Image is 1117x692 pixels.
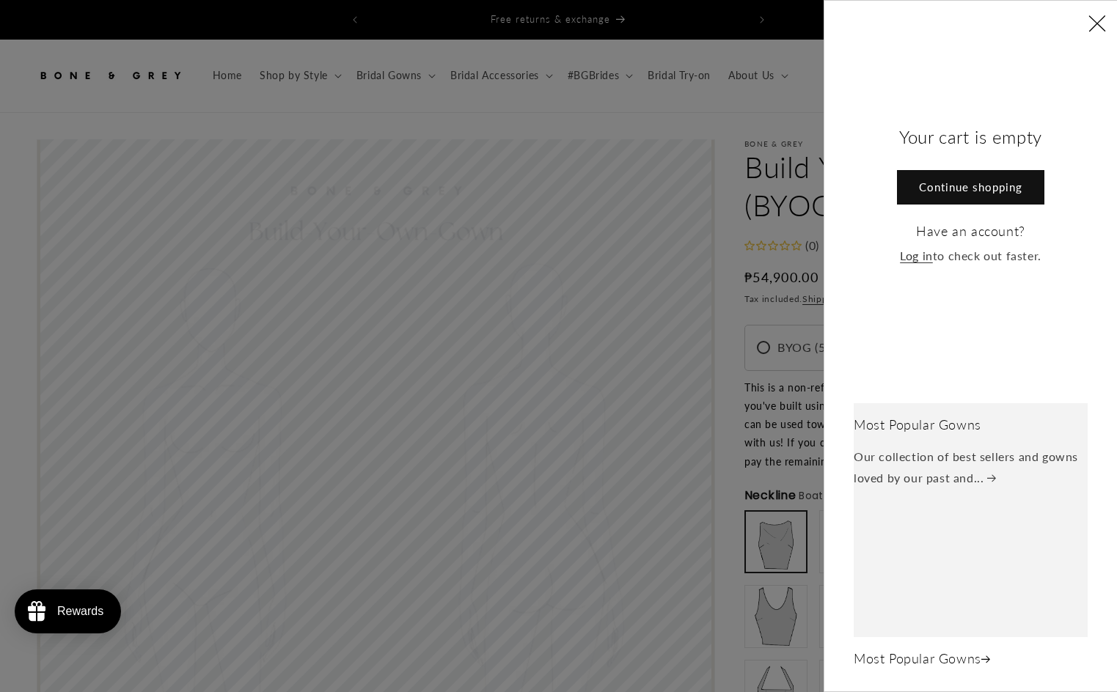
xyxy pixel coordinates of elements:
[854,650,1088,667] a: Most Popular Gowns
[900,246,933,267] a: Log in
[1081,8,1113,40] button: Close
[835,223,1106,240] p: Have an account?
[57,605,103,618] div: Rewards
[854,446,1088,489] p: Our collection of best sellers and gowns loved by our past and...
[946,22,1044,47] button: Write a review
[835,125,1106,148] h2: Your cart is empty
[897,170,1044,205] a: Continue shopping
[98,84,162,95] a: Write a review
[835,246,1106,267] p: to check out faster.
[854,416,1088,433] a: Most Popular Gowns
